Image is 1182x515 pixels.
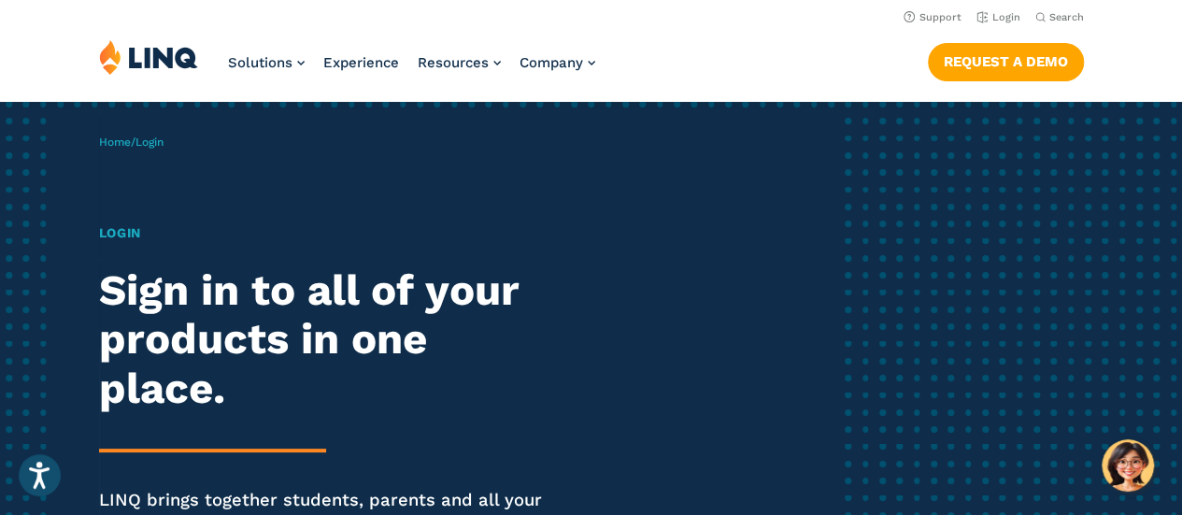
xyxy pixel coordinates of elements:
span: Solutions [228,54,292,71]
a: Experience [323,54,399,71]
nav: Button Navigation [928,39,1084,80]
h2: Sign in to all of your products in one place. [99,266,554,414]
a: Support [904,11,961,23]
a: Resources [418,54,501,71]
nav: Primary Navigation [228,39,595,101]
span: Search [1049,11,1084,23]
span: Login [135,136,164,149]
a: Home [99,136,131,149]
h1: Login [99,223,554,243]
span: Resources [418,54,489,71]
span: Company [520,54,583,71]
span: / [99,136,164,149]
img: LINQ | K‑12 Software [99,39,198,75]
a: Request a Demo [928,43,1084,80]
button: Open Search Bar [1035,10,1084,24]
a: Solutions [228,54,305,71]
button: Hello, have a question? Let’s chat. [1102,439,1154,492]
a: Login [976,11,1020,23]
a: Company [520,54,595,71]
